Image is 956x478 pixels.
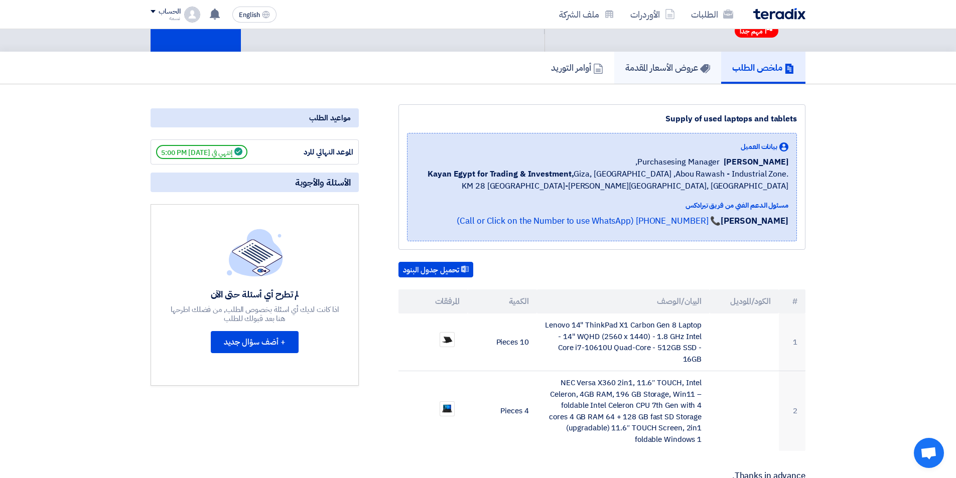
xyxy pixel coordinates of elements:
[278,146,353,158] div: الموعد النهائي للرد
[614,52,721,84] a: عروض الأسعار المقدمة
[635,156,720,168] span: Purchasesing Manager,
[732,62,794,73] h5: ملخص الطلب
[683,3,741,26] a: الطلبات
[537,289,710,313] th: البيان/الوصف
[184,7,200,23] img: profile_test.png
[779,313,805,371] td: 1
[232,7,277,23] button: English
[416,168,788,192] span: Giza, [GEOGRAPHIC_DATA] ,Abou Rawash - Industrial Zone. KM 28 [GEOGRAPHIC_DATA]-[PERSON_NAME][GEO...
[416,200,788,211] div: مسئول الدعم الفني من فريق تيرادكس
[537,371,710,451] td: NEC Versa X360 2in1, 11.6″ TOUCH, Intel Celeron, 4GB RAM, 196 GB Storage, Win11 – foldable Intel ...
[914,438,944,468] a: Open chat
[721,52,805,84] a: ملخص الطلب
[721,215,788,227] strong: [PERSON_NAME]
[407,113,797,125] div: Supply of used laptops and tablets
[779,371,805,451] td: 2
[741,141,777,152] span: بيانات العميل
[428,168,574,180] b: Kayan Egypt for Trading & Investment,
[440,335,454,345] img: WhatsApp_Image__at__PM_1755496522522.jpeg
[227,229,283,276] img: empty_state_list.svg
[740,27,763,36] span: مهم جدا
[710,289,779,313] th: الكود/الموديل
[170,288,340,300] div: لم تطرح أي أسئلة حتى الآن
[398,289,468,313] th: المرفقات
[625,62,710,73] h5: عروض الأسعار المقدمة
[295,177,351,188] span: الأسئلة والأجوبة
[551,62,603,73] h5: أوامر التوريد
[622,3,683,26] a: الأوردرات
[151,108,359,127] div: مواعيد الطلب
[159,8,180,16] div: الحساب
[540,52,614,84] a: أوامر التوريد
[753,8,805,20] img: Teradix logo
[468,289,537,313] th: الكمية
[440,403,454,414] img: WhatsApp_Image__at__PM_1755496526735.jpeg
[468,313,537,371] td: 10 Pieces
[457,215,721,227] a: 📞 [PHONE_NUMBER] (Call or Click on the Number to use WhatsApp)
[398,262,473,278] button: تحميل جدول البنود
[551,3,622,26] a: ملف الشركة
[156,145,247,159] span: إنتهي في [DATE] 5:00 PM
[724,156,788,168] span: [PERSON_NAME]
[170,305,340,323] div: اذا كانت لديك أي اسئلة بخصوص الطلب, من فضلك اطرحها هنا بعد قبولك للطلب
[537,313,710,371] td: Lenovo 14" ThinkPad X1 Carbon Gen 8 Laptop - 14" WQHD (2560 x 1440) - 1.8 GHz Intel Core i7-10610...
[151,16,180,21] div: نسمه
[468,371,537,451] td: 4 Pieces
[239,12,260,19] span: English
[779,289,805,313] th: #
[211,331,299,353] button: + أضف سؤال جديد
